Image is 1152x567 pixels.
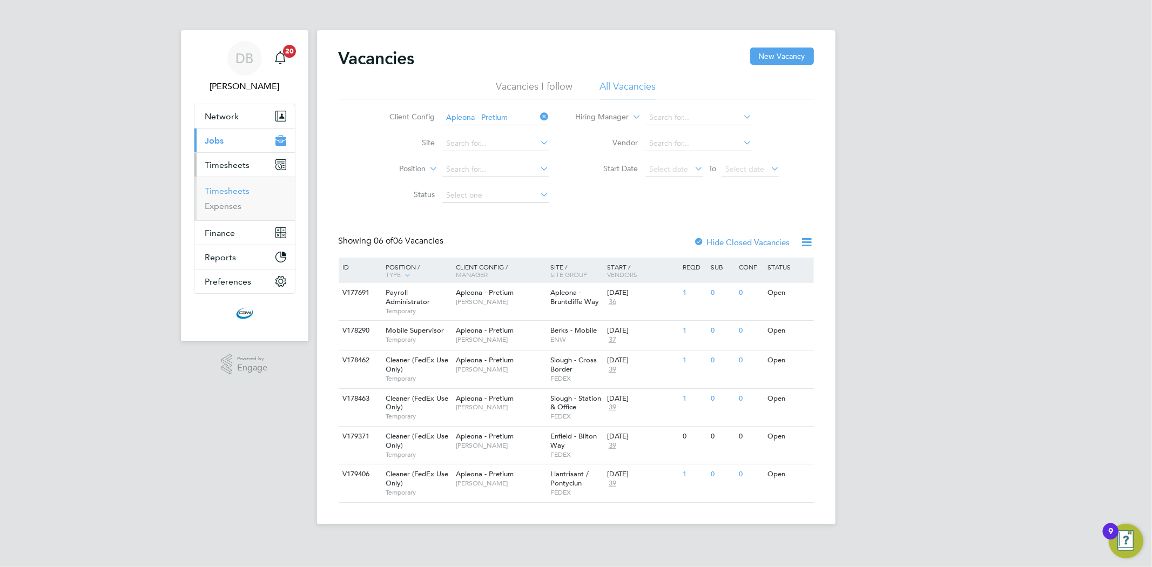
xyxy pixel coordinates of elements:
div: [DATE] [607,432,677,441]
span: Slough - Cross Border [550,355,597,374]
div: Client Config / [453,258,548,283]
span: Apleona - Bruntcliffe Way [550,288,599,306]
span: 39 [607,479,618,488]
label: Status [373,190,435,199]
div: Start / [604,258,680,283]
span: ENW [550,335,602,344]
div: Timesheets [194,177,295,220]
nav: Main navigation [181,30,308,341]
div: 0 [737,283,765,303]
div: 1 [680,389,708,409]
span: Select date [725,164,764,174]
button: Preferences [194,269,295,293]
span: Engage [237,363,267,373]
span: Site Group [550,270,587,279]
div: Conf [737,258,765,276]
input: Search for... [442,162,549,177]
button: Open Resource Center, 9 new notifications [1109,524,1143,558]
label: Hide Closed Vacancies [694,237,790,247]
div: Open [765,427,812,447]
div: ID [340,258,378,276]
div: Site / [548,258,604,283]
span: Vendors [607,270,637,279]
div: Position / [378,258,453,285]
span: [PERSON_NAME] [456,335,545,344]
span: [PERSON_NAME] [456,365,545,374]
label: Position [363,164,426,174]
button: Jobs [194,129,295,152]
button: Network [194,104,295,128]
input: Search for... [645,136,752,151]
span: Slough - Station & Office [550,394,601,412]
span: FEDEX [550,412,602,421]
span: Daniel Barber [194,80,295,93]
span: 36 [607,298,618,307]
span: Temporary [386,450,450,459]
span: Temporary [386,335,450,344]
span: 39 [607,441,618,450]
div: 1 [680,464,708,484]
img: cbwstaffingsolutions-logo-retina.png [236,305,253,322]
button: New Vacancy [750,48,814,65]
div: [DATE] [607,326,677,335]
span: Network [205,111,239,122]
div: [DATE] [607,288,677,298]
label: Site [373,138,435,147]
label: Client Config [373,112,435,122]
span: [PERSON_NAME] [456,441,545,450]
span: Cleaner (FedEx Use Only) [386,469,448,488]
input: Search for... [645,110,752,125]
span: [PERSON_NAME] [456,403,545,411]
span: DB [235,51,253,65]
span: Type [386,270,401,279]
span: Llantrisant / Pontyclun [550,469,589,488]
li: Vacancies I follow [496,80,573,99]
div: 0 [708,350,736,370]
span: 06 Vacancies [374,235,444,246]
div: V178463 [340,389,378,409]
button: Reports [194,245,295,269]
span: Timesheets [205,160,250,170]
div: 0 [708,464,736,484]
span: Apleona - Pretium [456,469,514,478]
div: 0 [708,321,736,341]
div: V179371 [340,427,378,447]
span: Reports [205,252,237,262]
li: All Vacancies [600,80,656,99]
div: V179406 [340,464,378,484]
a: DB[PERSON_NAME] [194,41,295,93]
div: 1 [680,350,708,370]
input: Search for... [442,110,549,125]
div: V178462 [340,350,378,370]
span: Mobile Supervisor [386,326,444,335]
span: 37 [607,335,618,345]
div: 0 [737,464,765,484]
span: 39 [607,365,618,374]
span: Manager [456,270,488,279]
span: Apleona - Pretium [456,288,514,297]
a: Timesheets [205,186,250,196]
a: Powered byEngage [221,354,267,375]
div: 0 [708,427,736,447]
span: Jobs [205,136,224,146]
div: Open [765,283,812,303]
div: [DATE] [607,470,677,479]
div: Showing [339,235,446,247]
span: Cleaner (FedEx Use Only) [386,355,448,374]
div: Open [765,350,812,370]
span: Temporary [386,412,450,421]
a: 20 [270,41,291,76]
div: 0 [708,389,736,409]
span: Apleona - Pretium [456,431,514,441]
span: Preferences [205,276,252,287]
span: Berks - Mobile [550,326,597,335]
div: 0 [708,283,736,303]
label: Vendor [576,138,638,147]
div: Reqd [680,258,708,276]
span: Payroll Administrator [386,288,430,306]
span: Temporary [386,374,450,383]
label: Hiring Manager [567,112,629,123]
span: [PERSON_NAME] [456,298,545,306]
input: Search for... [442,136,549,151]
span: 39 [607,403,618,412]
